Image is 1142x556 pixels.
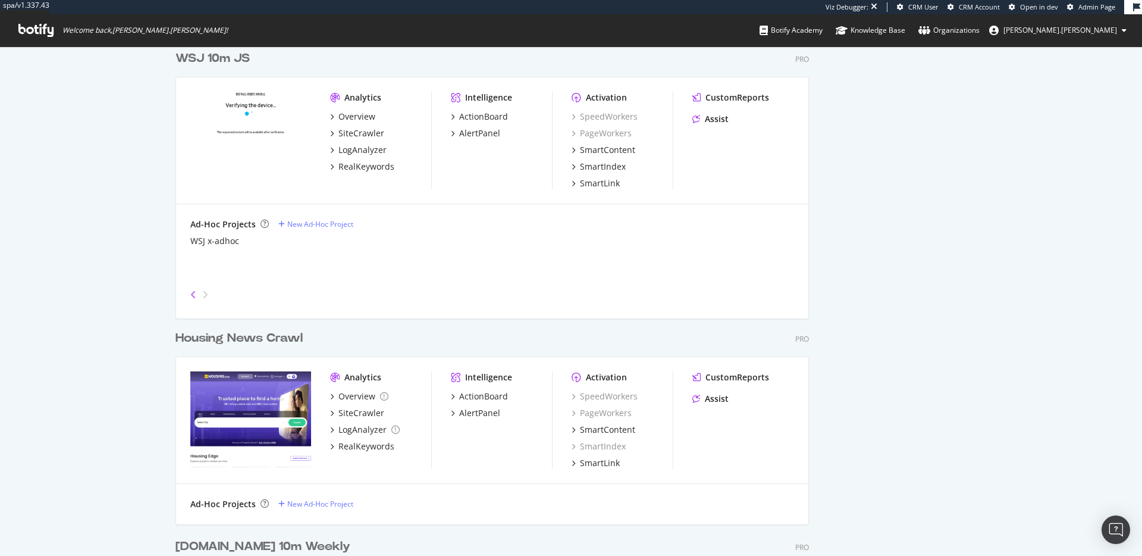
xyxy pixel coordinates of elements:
[287,219,353,229] div: New Ad-Hoc Project
[580,161,626,173] div: SmartIndex
[918,14,980,46] a: Organizations
[287,499,353,509] div: New Ad-Hoc Project
[175,538,355,555] a: [DOMAIN_NAME] 10m Weekly
[705,92,769,104] div: CustomReports
[459,127,500,139] div: AlertPanel
[451,407,500,419] a: AlertPanel
[190,92,311,188] img: www.Wsj.com
[572,424,635,436] a: SmartContent
[201,289,209,301] div: angle-right
[897,2,939,12] a: CRM User
[692,371,769,383] a: CustomReports
[175,50,255,67] a: WSJ 10m JS
[190,235,239,247] a: WSJ x-adhoc
[190,371,311,468] img: Housing News Crawl
[572,177,620,189] a: SmartLink
[572,391,638,402] a: SpeedWorkers
[580,457,620,469] div: SmartLink
[451,127,500,139] a: AlertPanel
[330,424,400,436] a: LogAnalyzer
[338,441,394,452] div: RealKeywords
[580,177,620,189] div: SmartLink
[918,24,980,36] div: Organizations
[948,2,1000,12] a: CRM Account
[338,391,375,402] div: Overview
[586,92,627,104] div: Activation
[338,424,387,436] div: LogAnalyzer
[465,92,512,104] div: Intelligence
[190,218,256,230] div: Ad-Hoc Projects
[692,113,729,125] a: Assist
[836,24,905,36] div: Knowledge Base
[959,2,1000,11] span: CRM Account
[344,92,381,104] div: Analytics
[580,144,635,156] div: SmartContent
[190,498,256,510] div: Ad-Hoc Projects
[836,14,905,46] a: Knowledge Base
[330,391,388,402] a: Overview
[795,334,809,344] div: Pro
[278,219,353,229] a: New Ad-Hoc Project
[1020,2,1058,11] span: Open in dev
[465,371,512,383] div: Intelligence
[1003,25,1117,35] span: nathan.mcginnis
[572,161,626,173] a: SmartIndex
[338,127,384,139] div: SiteCrawler
[795,542,809,552] div: Pro
[175,330,303,347] div: Housing News Crawl
[760,14,823,46] a: Botify Academy
[459,111,508,123] div: ActionBoard
[278,499,353,509] a: New Ad-Hoc Project
[62,26,228,35] span: Welcome back, [PERSON_NAME].[PERSON_NAME] !
[572,407,632,419] a: PageWorkers
[330,161,394,173] a: RealKeywords
[1102,516,1130,544] div: Open Intercom Messenger
[344,371,381,383] div: Analytics
[586,371,627,383] div: Activation
[908,2,939,11] span: CRM User
[330,111,375,123] a: Overview
[175,538,350,555] div: [DOMAIN_NAME] 10m Weekly
[338,407,384,419] div: SiteCrawler
[330,407,384,419] a: SiteCrawler
[572,127,632,139] a: PageWorkers
[572,457,620,469] a: SmartLink
[705,113,729,125] div: Assist
[760,24,823,36] div: Botify Academy
[451,391,508,402] a: ActionBoard
[338,161,394,173] div: RealKeywords
[1067,2,1115,12] a: Admin Page
[330,441,394,452] a: RealKeywords
[580,424,635,436] div: SmartContent
[572,111,638,123] a: SpeedWorkers
[175,50,250,67] div: WSJ 10m JS
[572,441,626,452] a: SmartIndex
[459,391,508,402] div: ActionBoard
[705,371,769,383] div: CustomReports
[980,21,1136,40] button: [PERSON_NAME].[PERSON_NAME]
[705,393,729,405] div: Assist
[692,393,729,405] a: Assist
[1078,2,1115,11] span: Admin Page
[330,144,387,156] a: LogAnalyzer
[1009,2,1058,12] a: Open in dev
[459,407,500,419] div: AlertPanel
[826,2,868,12] div: Viz Debugger:
[795,54,809,64] div: Pro
[572,144,635,156] a: SmartContent
[338,111,375,123] div: Overview
[692,92,769,104] a: CustomReports
[175,330,308,347] a: Housing News Crawl
[186,285,201,304] div: angle-left
[451,111,508,123] a: ActionBoard
[330,127,384,139] a: SiteCrawler
[338,144,387,156] div: LogAnalyzer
